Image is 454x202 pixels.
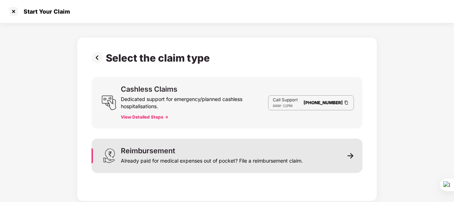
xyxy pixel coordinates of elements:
[102,95,117,110] img: svg+xml;base64,PHN2ZyB3aWR0aD0iMjQiIGhlaWdodD0iMjUiIHZpZXdCb3g9IjAgMCAyNCAyNSIgZmlsbD0ibm9uZSIgeG...
[121,147,175,154] div: Reimbursement
[121,154,303,164] div: Already paid for medical expenses out of pocket? File a reimbursement claim.
[273,104,281,108] span: 8AM
[304,100,343,105] a: [PHONE_NUMBER]
[19,8,70,15] div: Start Your Claim
[102,148,117,163] img: svg+xml;base64,PHN2ZyB3aWR0aD0iMjQiIGhlaWdodD0iMzEiIHZpZXdCb3g9IjAgMCAyNCAzMSIgZmlsbD0ibm9uZSIgeG...
[121,86,177,93] div: Cashless Claims
[273,103,298,109] div: -
[92,52,106,63] img: svg+xml;base64,PHN2ZyBpZD0iUHJldi0zMngzMiIgeG1sbnM9Imh0dHA6Ly93d3cudzMub3JnLzIwMDAvc3ZnIiB3aWR0aD...
[121,93,268,110] div: Dedicated support for emergency/planned cashless hospitalisations.
[283,104,292,108] span: 11PM
[106,52,213,64] div: Select the claim type
[273,97,298,103] p: Call Support
[347,153,354,159] img: svg+xml;base64,PHN2ZyB3aWR0aD0iMTEiIGhlaWdodD0iMTEiIHZpZXdCb3g9IjAgMCAxMSAxMSIgZmlsbD0ibm9uZSIgeG...
[344,100,349,106] img: Clipboard Icon
[121,114,168,120] button: View Detailed Steps ->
